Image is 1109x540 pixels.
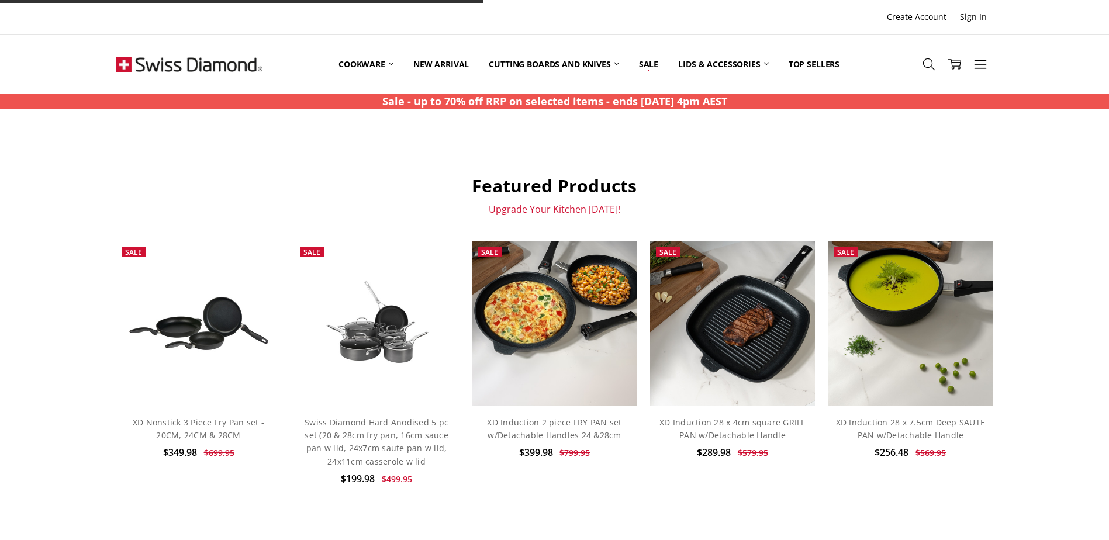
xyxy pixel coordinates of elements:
span: $799.95 [559,447,590,458]
a: XD Induction 28 x 7.5cm Deep SAUTE PAN w/Detachable Handle [836,417,986,441]
a: Swiss Diamond Hard Anodised 5 pc set (20 & 28cm fry pan, 16cm sauce pan w lid, 24x7cm saute pan w... [294,241,459,406]
span: Sale [125,247,142,257]
a: XD Nonstick 3 Piece Fry Pan set - 20CM, 24CM & 28CM [133,417,264,441]
img: Swiss Diamond Hard Anodised 5 pc set (20 & 28cm fry pan, 16cm sauce pan w lid, 24x7cm saute pan w... [294,268,459,379]
span: Sale [837,247,854,257]
a: XD Nonstick 3 Piece Fry Pan set - 20CM, 24CM & 28CM [116,241,281,406]
h2: Featured Products [116,175,993,197]
span: $349.98 [163,446,197,459]
img: XD Induction 28 x 4cm square GRILL PAN w/Detachable Handle [650,241,815,406]
a: Lids & Accessories [668,38,778,90]
span: $579.95 [738,447,768,458]
span: $399.98 [519,446,553,459]
a: XD Induction 2 piece FRY PAN set w/Detachable Handles 24 &28cm [487,417,621,441]
span: $256.48 [875,446,908,459]
a: New arrival [403,38,479,90]
a: XD Induction 28 x 4cm square GRILL PAN w/Detachable Handle [659,417,806,441]
p: Upgrade Your Kitchen [DATE]! [116,203,993,215]
a: Sign In [953,9,993,25]
img: XD Induction 28 x 7.5cm Deep SAUTE PAN w/Detachable Handle [828,241,993,406]
span: Sale [659,247,676,257]
span: Sale [303,247,320,257]
span: $569.95 [915,447,946,458]
span: $199.98 [341,472,375,485]
a: Sale [629,38,668,90]
a: Top Sellers [779,38,849,90]
img: XD Induction 2 piece FRY PAN set w/Detachable Handles 24 &28cm [472,241,637,406]
span: $699.95 [204,447,234,458]
span: $289.98 [697,446,731,459]
img: Free Shipping On Every Order [116,35,262,94]
span: $499.95 [382,473,412,484]
a: Cutting boards and knives [479,38,629,90]
a: Cookware [329,38,403,90]
a: Swiss Diamond Hard Anodised 5 pc set (20 & 28cm fry pan, 16cm sauce pan w lid, 24x7cm saute pan w... [305,417,448,467]
img: XD Nonstick 3 Piece Fry Pan set - 20CM, 24CM & 28CM [116,282,281,365]
span: Sale [481,247,498,257]
strong: Sale - up to 70% off RRP on selected items - ends [DATE] 4pm AEST [382,94,727,108]
a: Create Account [880,9,953,25]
